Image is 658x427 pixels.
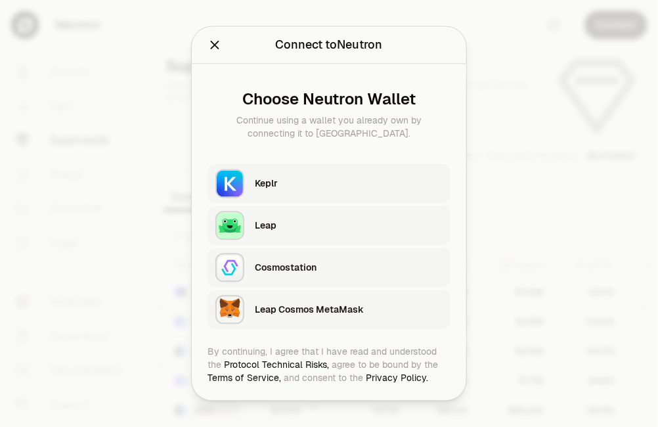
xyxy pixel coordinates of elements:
img: Leap [217,213,243,239]
img: Cosmostation [217,255,243,281]
a: Privacy Policy. [366,372,428,384]
a: Terms of Service, [208,372,281,384]
div: By continuing, I agree that I have read and understood the agree to be bound by the and consent t... [208,346,450,385]
div: Leap [255,219,443,233]
img: Keplr [217,171,243,197]
div: Cosmostation [255,261,443,275]
div: Choose Neutron Wallet [218,91,440,109]
button: Close [208,36,222,55]
img: Leap Cosmos MetaMask [217,297,243,323]
div: Keplr [255,177,443,191]
button: CosmostationCosmostation [208,248,450,288]
button: LeapLeap [208,206,450,246]
a: Protocol Technical Risks, [224,359,329,371]
button: Leap Cosmos MetaMaskLeap Cosmos MetaMask [208,290,450,330]
div: Leap Cosmos MetaMask [255,303,443,317]
div: Connect to Neutron [276,36,383,55]
button: KeplrKeplr [208,164,450,204]
div: Continue using a wallet you already own by connecting it to [GEOGRAPHIC_DATA]. [218,114,440,141]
